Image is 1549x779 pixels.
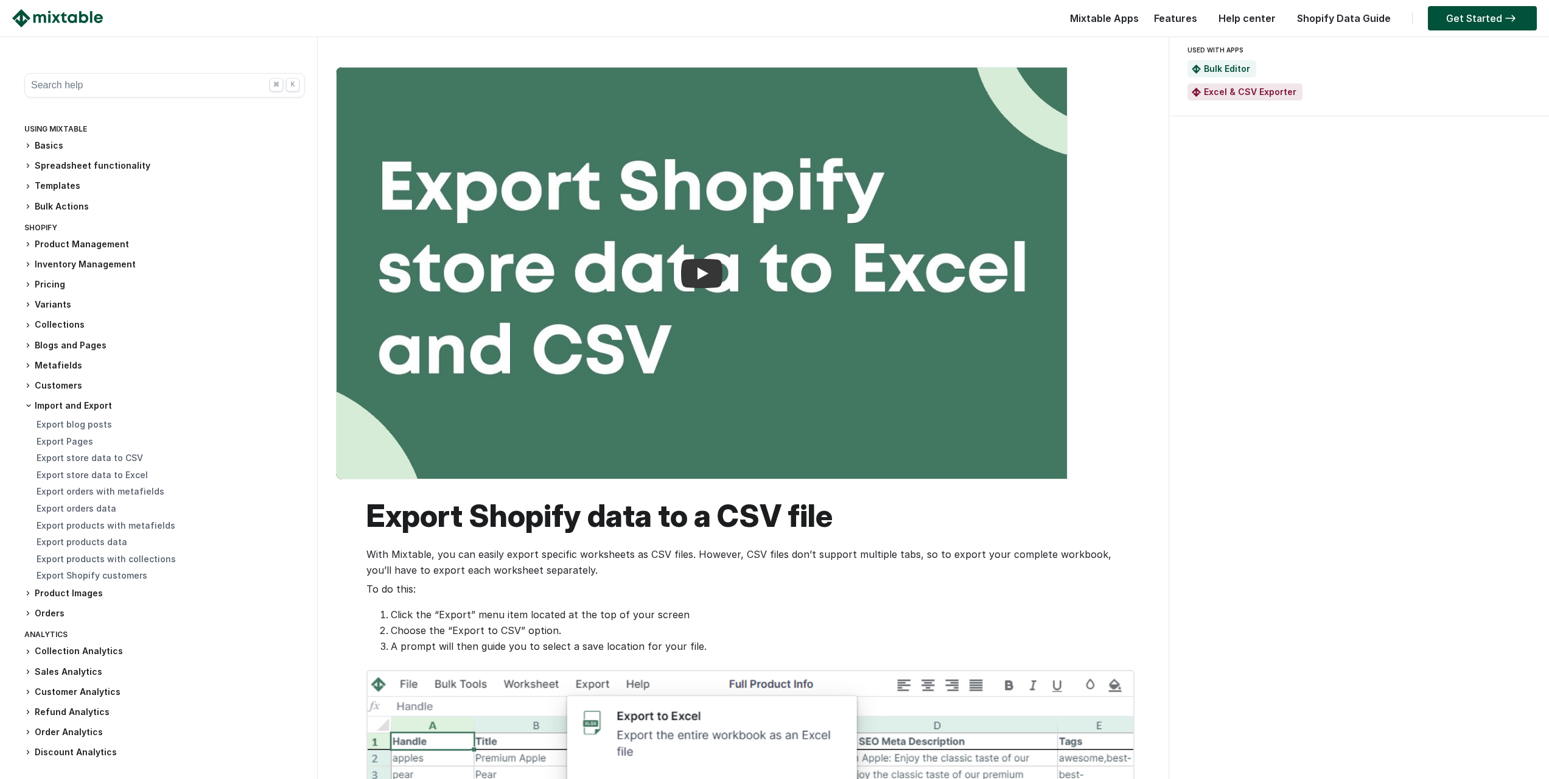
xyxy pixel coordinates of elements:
a: Export Shopify customers [37,570,147,580]
button: Search help ⌘ K [24,73,305,97]
h3: Templates [24,180,305,192]
h3: Basics [24,139,305,152]
div: Shopify [24,220,305,238]
li: Click the “Export” menu item located at the top of your screen [391,607,1132,622]
img: Mixtable Excel & CSV Exporter App [1192,88,1201,97]
h3: Collections [24,319,305,331]
img: arrow-right.svg [1502,15,1519,22]
a: Shopify Data Guide [1291,12,1397,24]
h3: Orders [24,607,305,620]
h3: Bulk Actions [24,200,305,213]
h3: Customers [24,379,305,392]
h3: Customer Analytics [24,686,305,699]
li: Choose the “Export to CSV” option. [391,622,1132,638]
div: Analytics [24,627,305,645]
a: Export products data [37,537,127,547]
h3: Spreadsheet functionality [24,160,305,172]
a: Help center [1212,12,1282,24]
h3: Refund Analytics [24,706,305,719]
a: Get Started [1428,6,1537,30]
a: Export blog posts [37,419,112,429]
h3: Pricing [24,278,305,291]
a: Bulk Editor [1204,63,1250,74]
h3: Inventory Management [24,258,305,271]
div: ⌘ [270,78,283,91]
h1: Export Shopify data to a CSV file [366,498,1132,534]
a: Export orders with metafields [37,486,164,496]
img: Mixtable logo [12,9,103,27]
h3: Collection Analytics [24,645,305,658]
h3: Blogs and Pages [24,339,305,352]
p: To do this: [366,581,1132,597]
a: Export products with metafields [37,520,175,530]
h3: Discount Analytics [24,746,305,759]
h3: Variants [24,298,305,311]
h3: Import and Export [24,400,305,412]
p: With Mixtable, you can easily export specific worksheets as CSV files. However, CSV files don’t s... [366,546,1132,578]
div: Mixtable Apps [1064,9,1139,33]
a: Export orders data [37,503,116,513]
li: A prompt will then guide you to select a save location for your file. [391,638,1132,654]
img: Mixtable Spreadsheet Bulk Editor App [1192,65,1201,74]
a: Export store data to Excel [37,470,148,480]
div: USED WITH APPS [1187,43,1526,57]
h3: Product Management [24,238,305,251]
h3: Order Analytics [24,726,305,739]
div: Using Mixtable [24,122,305,139]
a: Features [1148,12,1203,24]
div: K [286,78,299,91]
a: Excel & CSV Exporter [1204,86,1296,97]
a: Export products with collections [37,554,176,564]
h3: Product Images [24,587,305,600]
a: Export Pages [37,436,93,446]
a: Export store data to CSV [37,453,143,463]
h3: Metafields [24,359,305,372]
h3: Sales Analytics [24,666,305,679]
